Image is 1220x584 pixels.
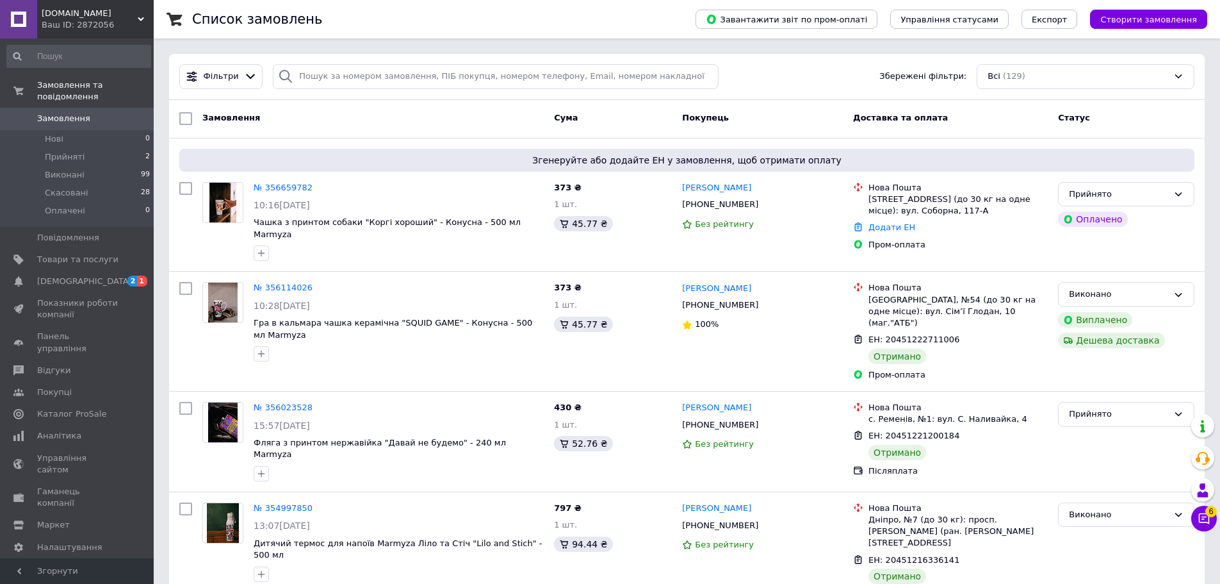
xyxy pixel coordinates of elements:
span: Без рейтингу [695,540,754,549]
span: 10:16[DATE] [254,200,310,210]
span: Відгуки [37,365,70,376]
span: Скасовані [45,187,88,199]
span: 6 [1205,506,1217,517]
a: Чашка з принтом собаки "Коргі хороший" - Конусна - 500 мл Marmyza [254,217,521,239]
span: Фільтри [204,71,239,83]
span: Нові [45,133,63,145]
div: [GEOGRAPHIC_DATA], №54 (до 30 кг на одне місце): вул. Сім’ї Глодан, 10 (маг."АТБ") [868,294,1048,330]
div: Отримано [868,349,926,364]
a: Додати ЕН [868,222,915,232]
div: 52.76 ₴ [554,436,612,451]
button: Експорт [1021,10,1078,29]
span: 373 ₴ [554,283,582,292]
span: 1 шт. [554,199,577,209]
span: 1 шт. [554,420,577,430]
button: Створити замовлення [1090,10,1207,29]
img: Фото товару [208,283,238,322]
span: Замовлення та повідомлення [37,79,154,103]
div: Пром-оплата [868,239,1048,251]
span: Управління сайтом [37,453,118,476]
span: Згенеруйте або додайте ЕН у замовлення, щоб отримати оплату [184,154,1189,167]
input: Пошук [6,45,151,68]
span: Створити замовлення [1100,15,1197,24]
span: Покупець [682,113,729,122]
span: 100% [695,319,719,329]
a: Фото товару [202,402,243,443]
span: Показники роботи компанії [37,297,118,321]
span: 2 [145,151,150,163]
a: [PERSON_NAME] [682,402,751,414]
button: Управління статусами [890,10,1009,29]
span: 28 [141,187,150,199]
span: Оплачені [45,205,85,217]
span: ЕН: 20451221200184 [868,431,959,440]
span: Гаманець компанії [37,486,118,509]
a: Фото товару [202,282,243,323]
input: Пошук за номером замовлення, ПІБ покупця, номером телефону, Email, номером накладної [273,64,719,89]
a: Створити замовлення [1077,14,1207,24]
div: Нова Пошта [868,182,1048,194]
span: ЕН: 20451222711006 [868,335,959,344]
span: Виконані [45,169,85,181]
div: Отримано [868,569,926,584]
a: № 356659782 [254,183,313,192]
span: Аналітика [37,430,81,442]
span: 2 [127,276,138,287]
a: Дитячий термос для напоїв Marmyza Ліло та Стіч "Lilo and Stich" - 500 мл [254,538,542,560]
span: Експорт [1032,15,1068,24]
span: 0 [145,133,150,145]
div: [STREET_ADDRESS] (до 30 кг на одне місце): вул. Соборна, 117-А [868,194,1048,217]
span: Налаштування [37,542,102,553]
span: Без рейтингу [695,439,754,449]
div: Пром-оплата [868,369,1048,381]
div: Післяплата [868,465,1048,477]
div: Нова Пошта [868,503,1048,514]
div: [PHONE_NUMBER] [679,517,761,534]
span: Замовлення [37,113,90,124]
span: 1 шт. [554,520,577,530]
div: Виплачено [1058,312,1132,328]
a: Фото товару [202,182,243,223]
span: Завантажити звіт по пром-оплаті [706,13,867,25]
span: 0 [145,205,150,217]
div: Дніпро, №7 (до 30 кг): просп. [PERSON_NAME] (ран. [PERSON_NAME][STREET_ADDRESS] [868,514,1048,549]
div: [PHONE_NUMBER] [679,196,761,213]
span: 99 [141,169,150,181]
a: [PERSON_NAME] [682,182,751,194]
span: 373 ₴ [554,183,582,192]
div: Нова Пошта [868,402,1048,413]
span: Маркет [37,519,70,531]
span: Без рейтингу [695,219,754,229]
div: 45.77 ₴ [554,216,612,231]
span: Всі [988,71,1000,83]
span: Збережені фільтри: [879,71,966,83]
span: Товари та послуги [37,254,118,265]
img: Фото товару [209,183,236,222]
div: Виконано [1069,288,1168,301]
a: Гра в кальмара чашка керамічна "SQUID GAME" - Конусна - 500 мл Marmyza [254,318,532,340]
button: Чат з покупцем6 [1191,506,1217,531]
span: Статус [1058,113,1090,122]
span: 1 шт. [554,300,577,310]
span: 430 ₴ [554,403,582,412]
div: [PHONE_NUMBER] [679,417,761,433]
span: Прийняті [45,151,85,163]
span: 15:57[DATE] [254,421,310,431]
span: Управління статусами [900,15,998,24]
span: Покупці [37,387,72,398]
button: Завантажити звіт по пром-оплаті [695,10,877,29]
span: Каталог ProSale [37,408,106,420]
a: № 356114026 [254,283,313,292]
a: № 354997850 [254,503,313,513]
div: Ваш ID: 2872056 [42,19,154,31]
a: [PERSON_NAME] [682,503,751,515]
div: Прийнято [1069,408,1168,421]
span: 1 [137,276,147,287]
a: Фляга з принтом нержавійка "Давай не будемо" - 240 мл Marmyza [254,438,506,460]
span: Панель управління [37,331,118,354]
span: 13:07[DATE] [254,521,310,531]
div: 45.77 ₴ [554,317,612,332]
span: Замовлення [202,113,260,122]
